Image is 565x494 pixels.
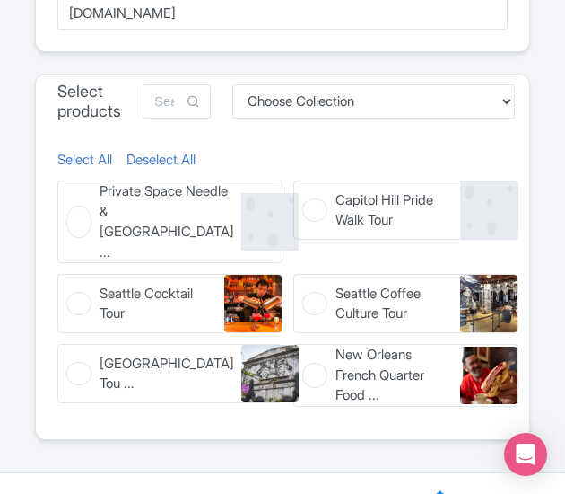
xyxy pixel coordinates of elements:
img: Seattle Coffee Culture Tour [460,275,517,332]
img: Seattle Cocktail Tour [224,275,282,332]
a: Deselect All [126,150,196,171]
img: product-bg-32101ccba3a89ccd3141e05e9153d52d.png [241,193,299,251]
img: product-bg-32101ccba3a89ccd3141e05e9153d52d.png [460,181,517,239]
span: Seattle Cocktail Tour [100,284,217,324]
input: Search products... [143,84,211,119]
span: New Orleans Garden District Tour [100,354,234,394]
div: Open Intercom Messenger [504,433,547,476]
span: New Orleans French Quarter Food Experience [335,345,453,406]
span: Seattle Coffee Culture Tour [335,284,453,324]
a: Select All [57,150,112,171]
h3: Select products [57,82,121,120]
span: Private Space Needle & Seattle Center Experience [100,181,234,262]
img: New Orleans Garden District Tour [241,345,299,402]
span: Capitol Hill Pride Walk Tour [335,190,453,231]
img: New Orleans French Quarter Food Experience [460,347,517,404]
